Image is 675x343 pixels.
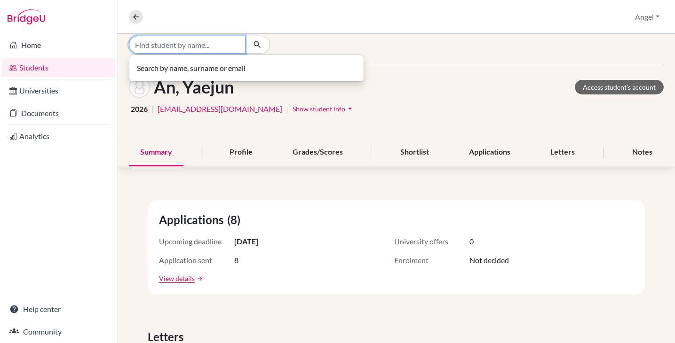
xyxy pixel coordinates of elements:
span: | [151,103,154,115]
span: 8 [234,255,238,266]
span: Show student info [293,105,345,113]
button: Angel [631,8,664,26]
img: Yaejun An's avatar [129,77,150,98]
a: arrow_forward [195,275,203,282]
span: Application sent [159,255,234,266]
h1: An, Yaejun [154,77,234,97]
input: Find student by name... [129,36,246,54]
img: Bridge-U [8,9,45,24]
div: Shortlist [389,139,440,166]
i: arrow_drop_down [345,104,355,113]
div: Applications [458,139,522,166]
a: Documents [2,104,115,123]
button: Show student infoarrow_drop_down [292,101,355,116]
div: Grades/Scores [281,139,354,166]
span: Upcoming deadline [159,236,234,247]
a: Access student's account [575,80,664,94]
div: Summary [129,139,183,166]
a: Analytics [2,127,115,146]
a: Universities [2,81,115,100]
a: Home [2,36,115,55]
div: Letters [539,139,586,166]
div: Profile [218,139,264,166]
span: 0 [469,236,474,247]
span: University offers [394,236,469,247]
span: (8) [227,211,244,228]
a: [EMAIL_ADDRESS][DOMAIN_NAME] [158,103,282,115]
span: 2026 [131,103,148,115]
a: Students [2,58,115,77]
a: Help center [2,300,115,319]
span: Not decided [469,255,509,266]
span: | [286,103,288,115]
a: View details [159,273,195,283]
span: Enrolment [394,255,469,266]
a: Community [2,322,115,341]
p: Search by name, surname or email [137,62,356,74]
span: [DATE] [234,236,258,247]
div: Notes [621,139,664,166]
span: Applications [159,211,227,228]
